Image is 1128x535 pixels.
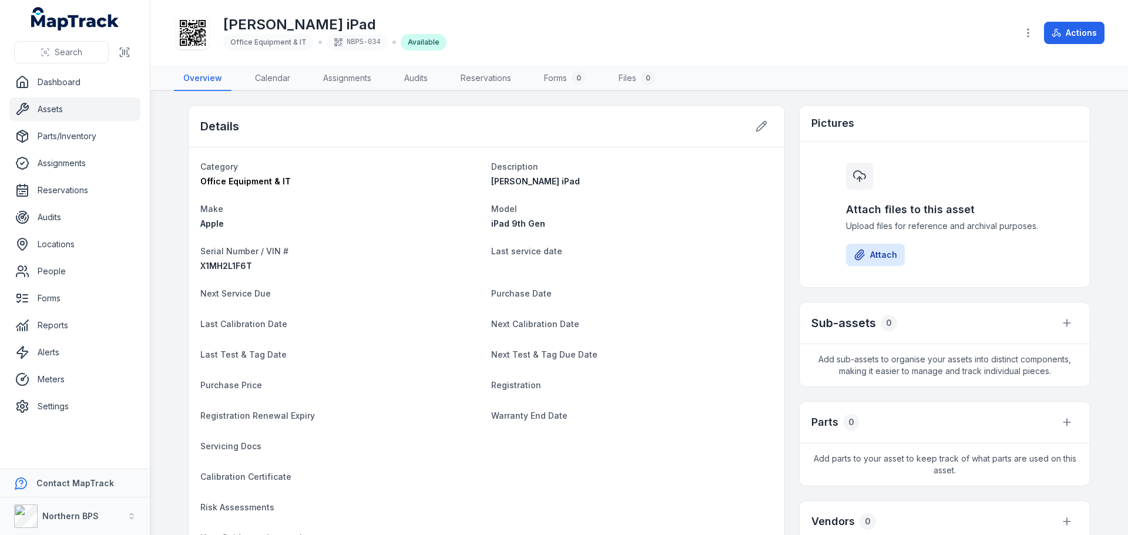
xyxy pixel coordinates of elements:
a: Files0 [609,66,664,91]
h3: Parts [811,414,838,430]
span: Next Service Due [200,288,271,298]
a: Assignments [9,152,140,175]
span: Office Equipment & IT [230,38,307,46]
button: Search [14,41,109,63]
h2: Details [200,118,239,134]
a: Reservations [451,66,521,91]
a: Alerts [9,341,140,364]
span: X1MH2L1F6T [200,261,252,271]
a: Meters [9,368,140,391]
a: Settings [9,395,140,418]
h2: Sub-assets [811,315,876,331]
h3: Pictures [811,115,854,132]
span: Add sub-assets to organise your assets into distinct components, making it easier to manage and t... [800,344,1090,386]
button: Actions [1044,22,1104,44]
a: Assignments [314,66,381,91]
div: NBPS-034 [327,34,388,51]
h3: Attach files to this asset [846,201,1043,218]
span: Next Calibration Date [491,319,579,329]
div: 0 [572,71,586,85]
a: MapTrack [31,7,119,31]
span: Serial Number / VIN # [200,246,288,256]
span: Apple [200,218,224,228]
strong: Northern BPS [42,511,99,521]
a: Reports [9,314,140,337]
a: Assets [9,97,140,121]
span: Add parts to your asset to keep track of what parts are used on this asset. [800,443,1090,486]
span: Registration [491,380,541,390]
a: Dashboard [9,70,140,94]
a: People [9,260,140,283]
div: 0 [881,315,897,331]
span: Purchase Price [200,380,262,390]
h1: [PERSON_NAME] iPad [223,15,446,34]
span: Last Calibration Date [200,319,287,329]
a: Calendar [246,66,300,91]
a: Audits [9,206,140,229]
span: Model [491,204,517,214]
span: Warranty End Date [491,410,568,420]
strong: Contact MapTrack [36,478,114,488]
span: Risk Assessments [200,502,274,512]
a: Reservations [9,179,140,202]
a: Audits [395,66,437,91]
span: Next Test & Tag Due Date [491,349,597,359]
span: Calibration Certificate [200,472,291,482]
a: Parts/Inventory [9,125,140,148]
div: 0 [641,71,655,85]
a: Forms0 [535,66,595,91]
span: Upload files for reference and archival purposes. [846,220,1043,232]
a: Overview [174,66,231,91]
span: Category [200,161,238,171]
h3: Vendors [811,513,855,530]
div: 0 [860,513,876,530]
span: Make [200,204,223,214]
div: Available [401,34,446,51]
button: Attach [846,244,905,266]
span: Registration Renewal Expiry [200,410,315,420]
span: Servicing Docs [200,441,261,451]
span: iPad 9th Gen [491,218,545,228]
span: Office Equipment & IT [200,176,291,186]
span: Description [491,161,538,171]
span: Purchase Date [491,288,552,298]
span: Search [55,46,82,58]
span: Last Test & Tag Date [200,349,287,359]
div: 0 [843,414,860,430]
span: [PERSON_NAME] iPad [491,176,580,186]
a: Locations [9,233,140,256]
a: Forms [9,287,140,310]
span: Last service date [491,246,562,256]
